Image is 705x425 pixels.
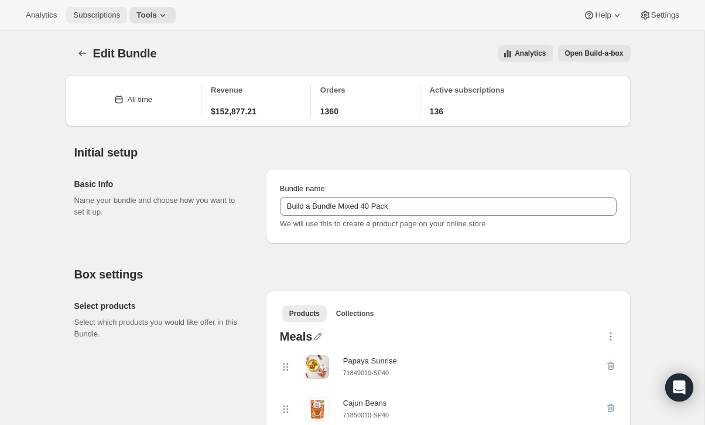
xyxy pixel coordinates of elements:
span: Settings [651,11,679,20]
h2: Select products [74,300,247,312]
span: Bundle name [280,184,325,193]
small: 71849010-SP40 [343,369,389,376]
button: Bundles [74,45,91,62]
input: ie. Smoothie box [280,197,617,216]
h2: Initial setup [74,145,631,159]
span: Analytics [515,49,546,58]
span: Tools [136,11,157,20]
span: Products [289,309,320,318]
h2: Basic Info [74,178,247,190]
span: Edit Bundle [93,47,157,60]
div: Meals [280,331,313,346]
h2: Box settings [74,267,631,281]
small: 71850010-SP40 [343,412,389,419]
span: Subscriptions [73,11,120,20]
div: Papaya Sunrise [343,355,397,367]
img: Papaya Sunrise [306,355,329,379]
div: Open Intercom Messenger [665,373,693,402]
span: We will use this to create a product page on your online store [280,219,486,228]
img: Cajun Beans [306,397,329,421]
span: Revenue [211,86,242,94]
button: Tools [129,7,176,23]
div: Cajun Beans [343,397,389,409]
div: All time [127,94,152,106]
span: Active subscriptions [430,86,505,94]
span: Analytics [26,11,57,20]
span: Collections [336,309,374,318]
button: View links to open the build-a-box on the online store [558,45,631,62]
span: Open Build-a-box [565,49,624,58]
span: $152,877.21 [211,106,256,117]
p: Name your bundle and choose how you want to set it up. [74,195,247,218]
span: Help [595,11,611,20]
span: Orders [320,86,345,94]
button: Settings [632,7,686,23]
span: 1360 [320,106,338,117]
span: 136 [430,106,443,117]
button: Analytics [19,7,64,23]
button: View all analytics related to this specific bundles, within certain timeframes [498,45,553,62]
p: Select which products you would like offer in this Bundle. [74,317,247,340]
button: Help [576,7,629,23]
button: Subscriptions [66,7,127,23]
